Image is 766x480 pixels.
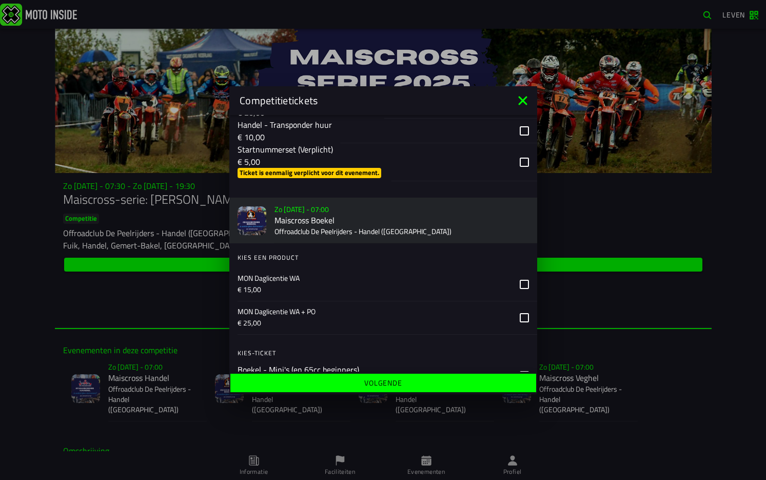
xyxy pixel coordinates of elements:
font: € 15,00 [238,284,261,295]
font: Boekel - Mini's (en 65cc beginners) [238,363,359,376]
font: Maiscross Boekel [274,214,335,226]
img: gebeurtenis-afbeelding [238,206,266,235]
font: Startnummerset (Verplicht) [238,143,333,156]
font: MON Daglicentie WA + PO [238,306,316,317]
font: MON Daglicentie WA [238,273,300,283]
font: € 25,00 [238,317,261,328]
font: Handel - Transponder huur [238,119,332,131]
font: Kies-ticket [238,348,276,358]
font: Offroadclub De Peelrijders - Handel ([GEOGRAPHIC_DATA]) [274,226,451,237]
font: Competitietickets [240,92,318,108]
font: Zo [DATE] - 07:00 [274,204,329,215]
font: Kies een product [238,253,299,262]
font: € 5,00 [238,156,260,168]
font: Volgende [364,377,402,388]
font: € 10,00 [238,131,265,143]
font: Ticket is eenmalig verplicht voor dit evenement. [240,167,379,178]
